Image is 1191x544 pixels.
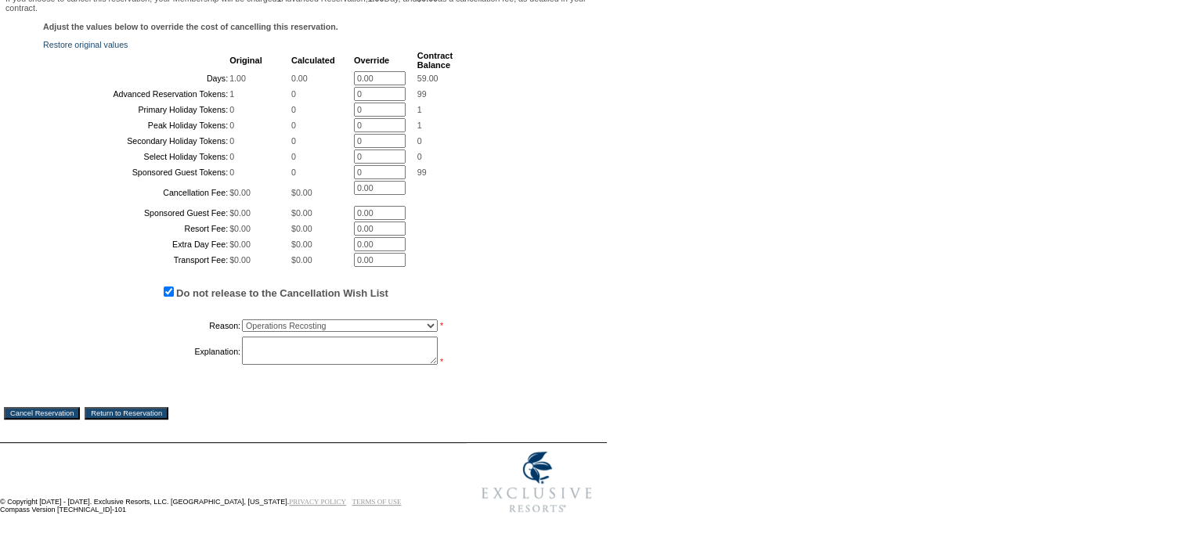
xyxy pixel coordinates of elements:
td: Primary Holiday Tokens: [45,103,228,117]
span: 0.00 [291,74,308,83]
td: Advanced Reservation Tokens: [45,87,228,101]
span: 1.00 [229,74,246,83]
span: 0 [417,136,422,146]
td: Extra Day Fee: [45,237,228,251]
span: $0.00 [291,224,312,233]
span: $0.00 [229,208,251,218]
span: 0 [417,152,422,161]
span: 59.00 [417,74,439,83]
a: Restore original values [43,40,128,49]
span: 1 [229,89,234,99]
span: 0 [229,121,234,130]
span: $0.00 [291,208,312,218]
td: Select Holiday Tokens: [45,150,228,164]
td: Sponsored Guest Fee: [45,206,228,220]
span: 0 [229,168,234,177]
span: $0.00 [229,255,251,265]
span: 1 [417,121,422,130]
td: Secondary Holiday Tokens: [45,134,228,148]
span: $0.00 [291,255,312,265]
span: 0 [229,136,234,146]
td: Sponsored Guest Tokens: [45,165,228,179]
span: 1 [417,105,422,114]
a: PRIVACY POLICY [289,498,346,506]
span: 0 [291,89,296,99]
td: Reason: [45,316,240,335]
span: $0.00 [229,224,251,233]
b: Contract Balance [417,51,453,70]
span: 0 [229,152,234,161]
td: Explanation: [45,337,240,366]
img: Exclusive Resorts [467,443,607,521]
td: Cancellation Fee: [45,181,228,204]
span: 0 [291,105,296,114]
span: 0 [291,168,296,177]
td: Days: [45,71,228,85]
span: $0.00 [291,188,312,197]
span: $0.00 [229,188,251,197]
td: Peak Holiday Tokens: [45,118,228,132]
span: 0 [291,136,296,146]
label: Do not release to the Cancellation Wish List [176,287,388,299]
span: 99 [417,168,427,177]
input: Return to Reservation [85,407,168,420]
span: 99 [417,89,427,99]
span: $0.00 [229,240,251,249]
td: Resort Fee: [45,222,228,236]
b: Override [354,56,389,65]
span: $0.00 [291,240,312,249]
span: 0 [229,105,234,114]
td: Transport Fee: [45,253,228,267]
span: 0 [291,152,296,161]
b: Original [229,56,262,65]
input: Cancel Reservation [4,407,80,420]
a: TERMS OF USE [352,498,402,506]
b: Adjust the values below to override the cost of cancelling this reservation. [43,22,338,31]
b: Calculated [291,56,335,65]
span: 0 [291,121,296,130]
